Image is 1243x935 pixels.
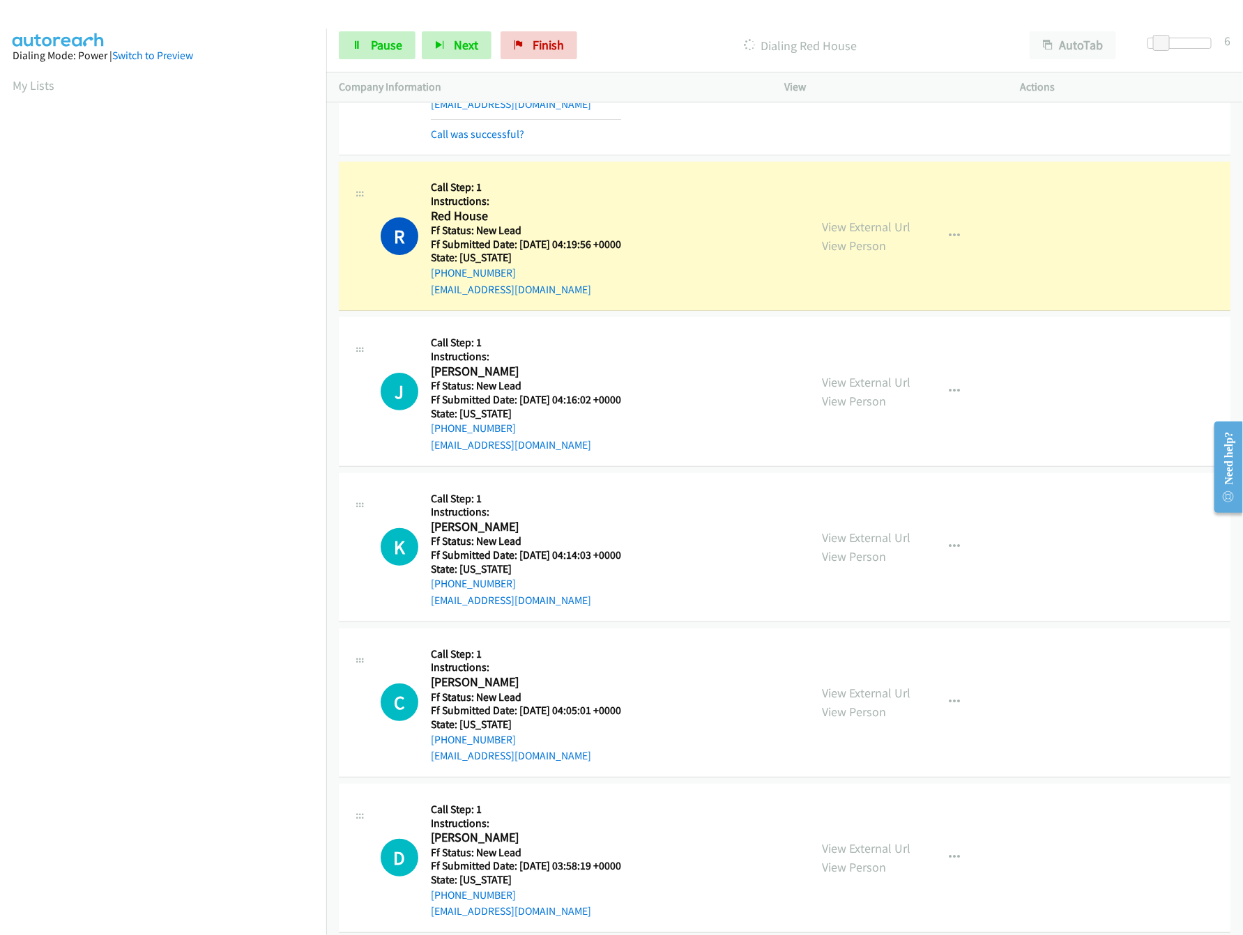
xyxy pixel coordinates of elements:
[381,217,418,255] h1: R
[1030,31,1116,59] button: AutoTab
[431,817,621,830] h5: Instructions:
[454,37,478,53] span: Next
[431,846,621,860] h5: Ff Status: New Lead
[431,690,621,704] h5: Ff Status: New Lead
[431,803,621,817] h5: Call Step: 1
[381,683,418,721] h1: C
[431,336,621,350] h5: Call Step: 1
[431,859,621,873] h5: Ff Submitted Date: [DATE] 03:58:19 +0000
[596,36,1005,55] p: Dialing Red House
[431,283,591,296] a: [EMAIL_ADDRESS][DOMAIN_NAME]
[431,180,621,194] h5: Call Step: 1
[533,37,564,53] span: Finish
[431,647,621,661] h5: Call Step: 1
[431,749,591,762] a: [EMAIL_ADDRESS][DOMAIN_NAME]
[431,888,516,902] a: [PHONE_NUMBER]
[823,840,911,856] a: View External Url
[431,422,516,435] a: [PHONE_NUMBER]
[381,839,418,876] h1: D
[431,127,524,141] a: Call was successful?
[431,379,621,393] h5: Ff Status: New Lead
[339,79,760,95] p: Company Information
[785,79,996,95] p: View
[431,208,621,224] h2: Red House
[431,224,621,238] h5: Ff Status: New Lead
[823,704,887,720] a: View Person
[431,704,621,718] h5: Ff Submitted Date: [DATE] 04:05:01 +0000
[13,47,314,64] div: Dialing Mode: Power |
[823,859,887,875] a: View Person
[431,492,621,506] h5: Call Step: 1
[1224,31,1230,50] div: 6
[431,548,621,562] h5: Ff Submitted Date: [DATE] 04:14:03 +0000
[339,31,415,59] a: Pause
[381,373,418,410] h1: J
[431,873,621,887] h5: State: [US_STATE]
[431,904,591,918] a: [EMAIL_ADDRESS][DOMAIN_NAME]
[431,251,621,265] h5: State: [US_STATE]
[431,830,621,846] h2: [PERSON_NAME]
[431,266,516,279] a: [PHONE_NUMBER]
[431,718,621,732] h5: State: [US_STATE]
[13,107,326,769] iframe: Dialpad
[431,534,621,548] h5: Ff Status: New Lead
[381,373,418,410] div: The call is yet to be attempted
[112,49,193,62] a: Switch to Preview
[431,733,516,746] a: [PHONE_NUMBER]
[1203,412,1243,523] iframe: Resource Center
[431,577,516,590] a: [PHONE_NUMBER]
[431,393,621,407] h5: Ff Submitted Date: [DATE] 04:16:02 +0000
[381,528,418,566] div: The call is yet to be attempted
[431,350,621,364] h5: Instructions:
[501,31,577,59] a: Finish
[823,219,911,235] a: View External Url
[431,519,621,535] h2: [PERSON_NAME]
[823,238,887,254] a: View Person
[431,364,621,380] h2: [PERSON_NAME]
[431,438,591,451] a: [EMAIL_ADDRESS][DOMAIN_NAME]
[823,530,911,546] a: View External Url
[381,839,418,876] div: The call is yet to be attempted
[431,238,621,252] h5: Ff Submitted Date: [DATE] 04:19:56 +0000
[823,393,887,409] a: View Person
[422,31,491,59] button: Next
[371,37,402,53] span: Pause
[431,98,591,111] a: [EMAIL_ADDRESS][DOMAIN_NAME]
[431,674,621,690] h2: [PERSON_NAME]
[381,683,418,721] div: The call is yet to be attempted
[431,407,621,421] h5: State: [US_STATE]
[381,528,418,566] h1: K
[823,548,887,564] a: View Person
[13,77,54,93] a: My Lists
[823,374,911,390] a: View External Url
[431,594,591,607] a: [EMAIL_ADDRESS][DOMAIN_NAME]
[823,685,911,701] a: View External Url
[431,194,621,208] h5: Instructions:
[1020,79,1230,95] p: Actions
[431,562,621,576] h5: State: [US_STATE]
[431,505,621,519] h5: Instructions:
[431,660,621,674] h5: Instructions:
